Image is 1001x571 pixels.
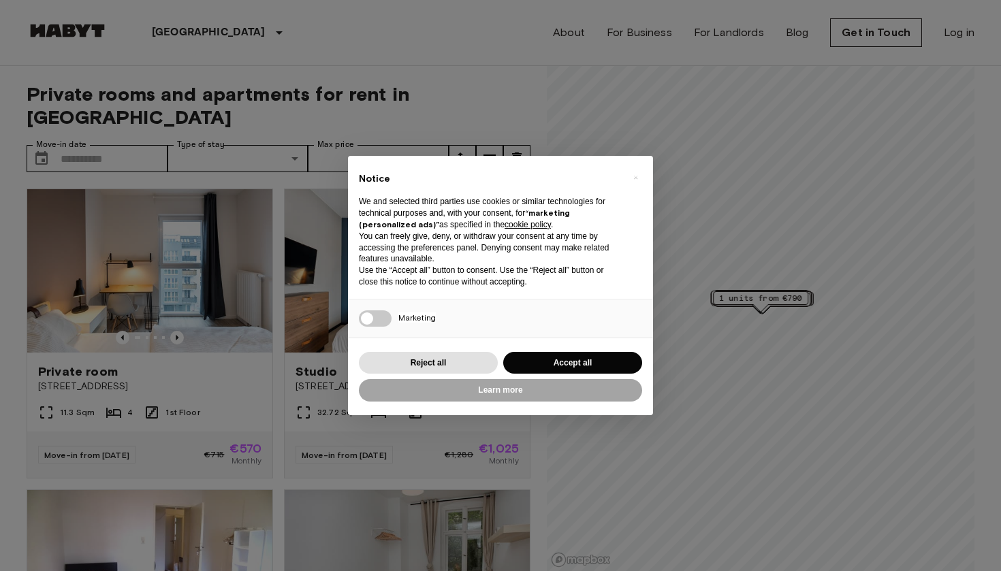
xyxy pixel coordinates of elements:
[359,208,570,229] strong: “marketing (personalized ads)”
[359,265,620,288] p: Use the “Accept all” button to consent. Use the “Reject all” button or close this notice to conti...
[359,172,620,186] h2: Notice
[359,196,620,230] p: We and selected third parties use cookies or similar technologies for technical purposes and, wit...
[505,220,551,229] a: cookie policy
[359,379,642,402] button: Learn more
[633,169,638,186] span: ×
[359,352,498,374] button: Reject all
[359,231,620,265] p: You can freely give, deny, or withdraw your consent at any time by accessing the preferences pane...
[398,312,436,323] span: Marketing
[503,352,642,374] button: Accept all
[624,167,646,189] button: Close this notice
